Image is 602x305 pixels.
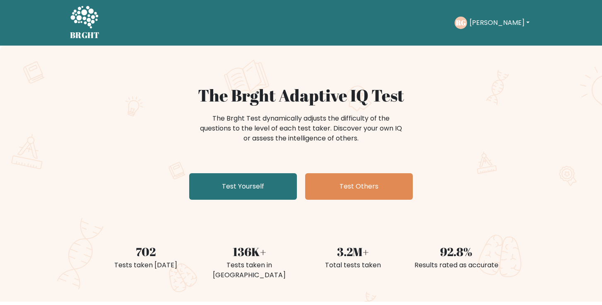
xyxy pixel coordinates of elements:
a: Test Yourself [189,173,297,200]
button: [PERSON_NAME] [467,17,532,28]
div: Results rated as accurate [409,260,503,270]
div: Tests taken [DATE] [99,260,193,270]
h5: BRGHT [70,30,100,40]
a: Test Others [305,173,413,200]
div: 136K+ [202,243,296,260]
div: 702 [99,243,193,260]
div: Total tests taken [306,260,400,270]
div: 92.8% [409,243,503,260]
a: BRGHT [70,3,100,42]
div: The Brght Test dynamically adjusts the difficulty of the questions to the level of each test take... [197,114,405,143]
div: 3.2M+ [306,243,400,260]
div: Tests taken in [GEOGRAPHIC_DATA] [202,260,296,280]
text: RG [455,18,466,27]
h1: The Brght Adaptive IQ Test [99,85,503,105]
